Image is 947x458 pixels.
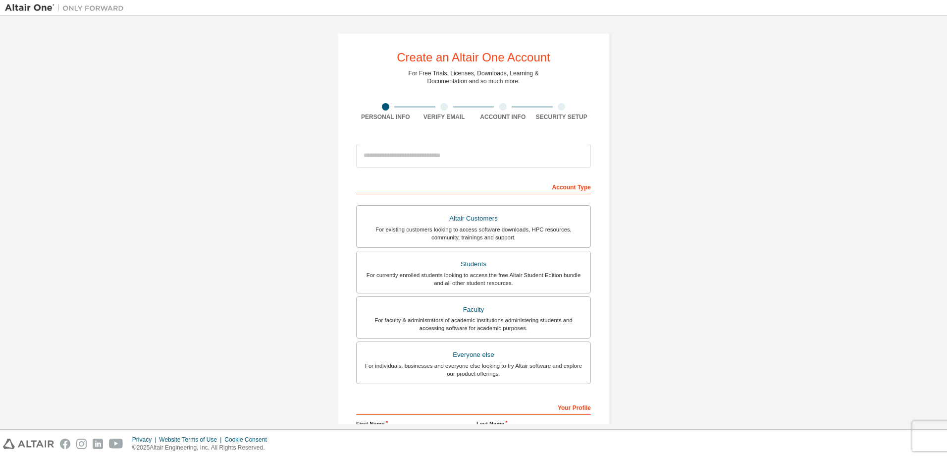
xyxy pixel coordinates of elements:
[476,420,591,428] label: Last Name
[356,399,591,415] div: Your Profile
[224,436,272,444] div: Cookie Consent
[409,69,539,85] div: For Free Trials, Licenses, Downloads, Learning & Documentation and so much more.
[363,348,584,362] div: Everyone else
[473,113,532,121] div: Account Info
[356,178,591,194] div: Account Type
[363,362,584,378] div: For individuals, businesses and everyone else looking to try Altair software and explore our prod...
[356,113,415,121] div: Personal Info
[363,316,584,332] div: For faculty & administrators of academic institutions administering students and accessing softwa...
[109,439,123,449] img: youtube.svg
[159,436,224,444] div: Website Terms of Use
[76,439,87,449] img: instagram.svg
[363,212,584,226] div: Altair Customers
[93,439,103,449] img: linkedin.svg
[5,3,129,13] img: Altair One
[397,52,550,63] div: Create an Altair One Account
[132,436,159,444] div: Privacy
[363,257,584,271] div: Students
[363,271,584,287] div: For currently enrolled students looking to access the free Altair Student Edition bundle and all ...
[532,113,591,121] div: Security Setup
[363,226,584,241] div: For existing customers looking to access software downloads, HPC resources, community, trainings ...
[363,303,584,317] div: Faculty
[3,439,54,449] img: altair_logo.svg
[132,444,273,452] p: © 2025 Altair Engineering, Inc. All Rights Reserved.
[60,439,70,449] img: facebook.svg
[415,113,474,121] div: Verify Email
[356,420,471,428] label: First Name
